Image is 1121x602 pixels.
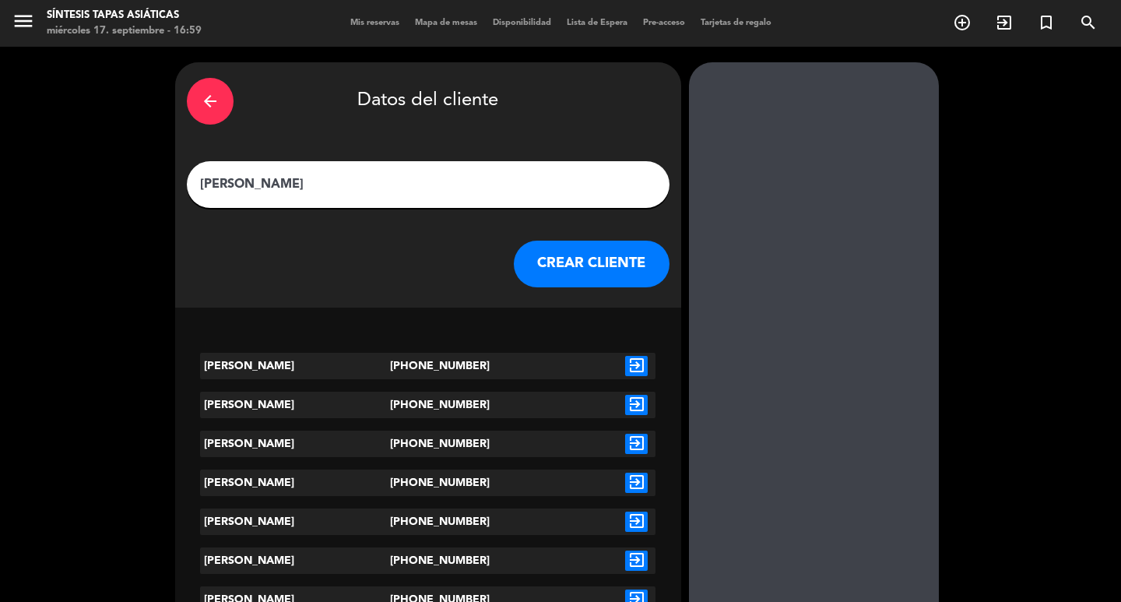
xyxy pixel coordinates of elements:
button: menu [12,9,35,38]
i: exit_to_app [625,551,648,571]
i: menu [12,9,35,33]
div: [PERSON_NAME] [200,431,390,457]
i: exit_to_app [995,13,1014,32]
div: [PHONE_NUMBER] [390,509,466,535]
i: exit_to_app [625,356,648,376]
i: exit_to_app [625,395,648,415]
div: [PHONE_NUMBER] [390,353,466,379]
div: [PERSON_NAME] [200,392,390,418]
i: exit_to_app [625,434,648,454]
i: search [1079,13,1098,32]
i: turned_in_not [1037,13,1056,32]
button: CREAR CLIENTE [514,241,669,287]
div: Datos del cliente [187,74,669,128]
div: [PHONE_NUMBER] [390,547,466,574]
div: [PHONE_NUMBER] [390,470,466,496]
span: Mapa de mesas [407,19,485,27]
span: Mis reservas [343,19,407,27]
i: add_circle_outline [953,13,972,32]
i: exit_to_app [625,512,648,532]
div: [PERSON_NAME] [200,547,390,574]
div: [PHONE_NUMBER] [390,392,466,418]
div: Síntesis Tapas Asiáticas [47,8,202,23]
span: Tarjetas de regalo [693,19,779,27]
i: exit_to_app [625,473,648,493]
span: Pre-acceso [635,19,693,27]
div: [PERSON_NAME] [200,353,390,379]
i: arrow_back [201,92,220,111]
div: [PERSON_NAME] [200,509,390,535]
div: [PERSON_NAME] [200,470,390,496]
div: miércoles 17. septiembre - 16:59 [47,23,202,39]
span: Disponibilidad [485,19,559,27]
input: Escriba nombre, correo electrónico o número de teléfono... [199,174,658,195]
span: Lista de Espera [559,19,635,27]
div: [PHONE_NUMBER] [390,431,466,457]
